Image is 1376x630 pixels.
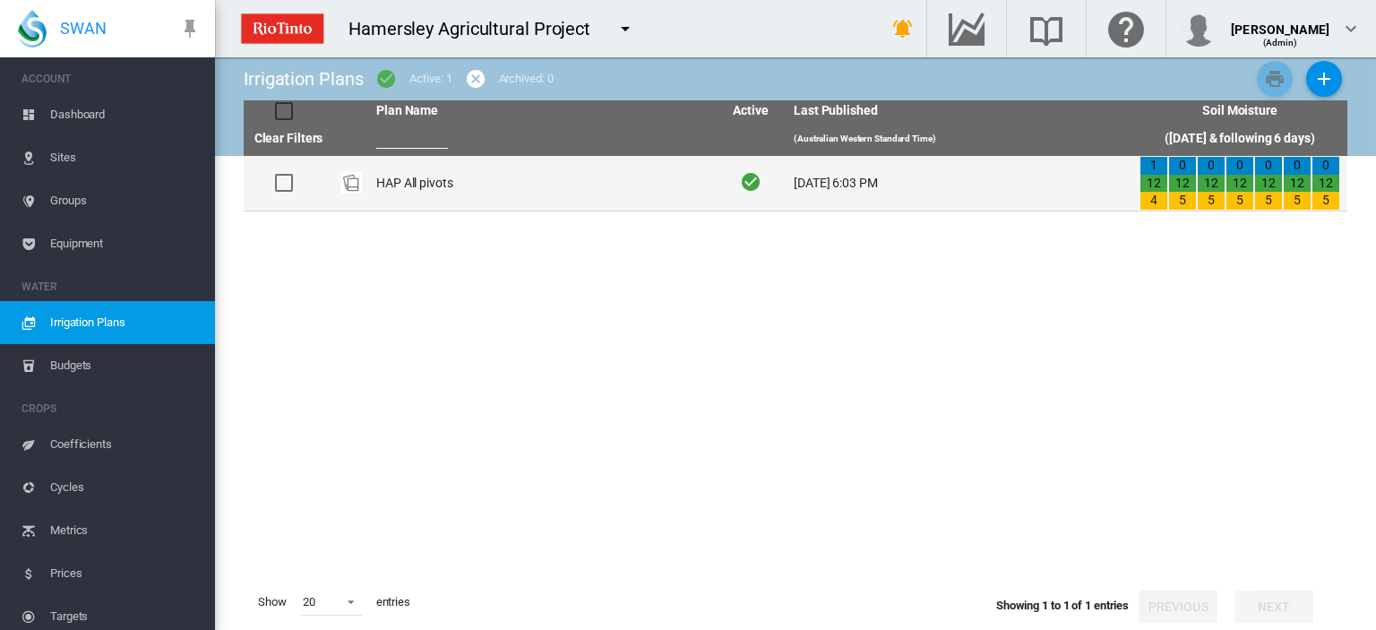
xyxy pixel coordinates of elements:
[179,18,201,39] md-icon: icon-pin
[787,122,1132,156] th: (Australian Western Standard Time)
[787,156,1132,211] td: [DATE] 6:03 PM
[254,131,323,145] a: Clear Filters
[615,18,636,39] md-icon: icon-menu-down
[1169,157,1196,175] div: 0
[50,344,201,387] span: Budgets
[1198,157,1225,175] div: 0
[251,587,294,617] span: Show
[499,71,554,87] div: Archived: 0
[1313,68,1335,90] md-icon: icon-plus
[1264,68,1286,90] md-icon: icon-printer
[1312,175,1339,193] div: 12
[885,11,921,47] button: icon-bell-ring
[1226,157,1253,175] div: 0
[340,172,362,194] img: product-image-placeholder.png
[50,301,201,344] span: Irrigation Plans
[50,509,201,552] span: Metrics
[303,595,315,608] div: 20
[1284,192,1311,210] div: 5
[1198,192,1225,210] div: 5
[1284,157,1311,175] div: 0
[409,71,451,87] div: Active: 1
[348,16,606,41] div: Hamersley Agricultural Project
[50,93,201,136] span: Dashboard
[21,272,201,301] span: WATER
[1226,192,1253,210] div: 5
[1231,13,1329,31] div: [PERSON_NAME]
[1234,591,1313,623] button: Next
[945,18,988,39] md-icon: Go to the Data Hub
[369,156,715,211] td: HAP All pivots
[50,222,201,265] span: Equipment
[369,587,417,617] span: entries
[996,599,1129,612] span: Showing 1 to 1 of 1 entries
[1139,591,1217,623] button: Previous
[715,100,787,122] th: Active
[1257,61,1293,97] button: Print Irrigation Plans
[1140,192,1167,210] div: 4
[340,172,362,194] div: Plan Id: 17653
[1340,18,1362,39] md-icon: icon-chevron-down
[1105,18,1148,39] md-icon: Click here for help
[1255,157,1282,175] div: 0
[18,10,47,47] img: SWAN-Landscape-Logo-Colour-drop.png
[1255,192,1282,210] div: 5
[465,68,486,90] md-icon: icon-cancel
[787,100,1132,122] th: Last Published
[892,18,914,39] md-icon: icon-bell-ring
[369,100,715,122] th: Plan Name
[1198,175,1225,193] div: 12
[1140,175,1167,193] div: 12
[21,65,201,93] span: ACCOUNT
[1263,38,1298,47] span: (Admin)
[1255,175,1282,193] div: 12
[50,423,201,466] span: Coefficients
[1312,157,1339,175] div: 0
[50,552,201,595] span: Prices
[50,136,201,179] span: Sites
[1132,122,1347,156] th: ([DATE] & following 6 days)
[1140,157,1167,175] div: 1
[50,179,201,222] span: Groups
[1132,156,1347,211] td: 1 12 4 0 12 5 0 12 5 0 12 5 0 12 5 0 12 5 0 12 5
[1132,100,1347,122] th: Soil Moisture
[50,466,201,509] span: Cycles
[60,17,107,39] span: SWAN
[1169,175,1196,193] div: 12
[234,6,331,51] img: ZPXdBAAAAAElFTkSuQmCC
[1284,175,1311,193] div: 12
[244,66,363,91] div: Irrigation Plans
[1025,18,1068,39] md-icon: Search the knowledge base
[1226,175,1253,193] div: 12
[1169,192,1196,210] div: 5
[1181,11,1217,47] img: profile.jpg
[375,68,397,90] md-icon: icon-checkbox-marked-circle
[21,394,201,423] span: CROPS
[1312,192,1339,210] div: 5
[1306,61,1342,97] button: Add New Plan
[607,11,643,47] button: icon-menu-down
